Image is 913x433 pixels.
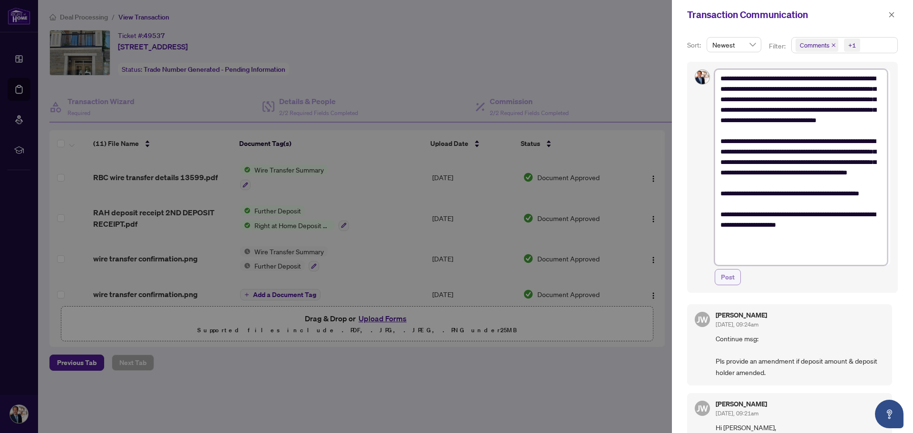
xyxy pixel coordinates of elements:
span: Continue msg: Pls provide an amendment if deposit amount & deposit holder amended. [716,333,884,378]
span: close [831,43,836,48]
div: Transaction Communication [687,8,885,22]
span: close [888,11,895,18]
span: Newest [712,38,756,52]
span: [DATE], 09:24am [716,321,758,328]
span: JW [697,402,708,415]
p: Filter: [769,41,787,51]
img: Profile Icon [695,70,709,84]
span: Comments [800,40,829,50]
button: Open asap [875,400,903,428]
button: Post [715,269,741,285]
span: Comments [796,38,838,52]
span: [DATE], 09:21am [716,410,758,417]
h5: [PERSON_NAME] [716,312,767,318]
span: JW [697,313,708,326]
p: Sort: [687,40,703,50]
h5: [PERSON_NAME] [716,401,767,407]
span: Post [721,269,735,285]
div: +1 [848,40,856,50]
